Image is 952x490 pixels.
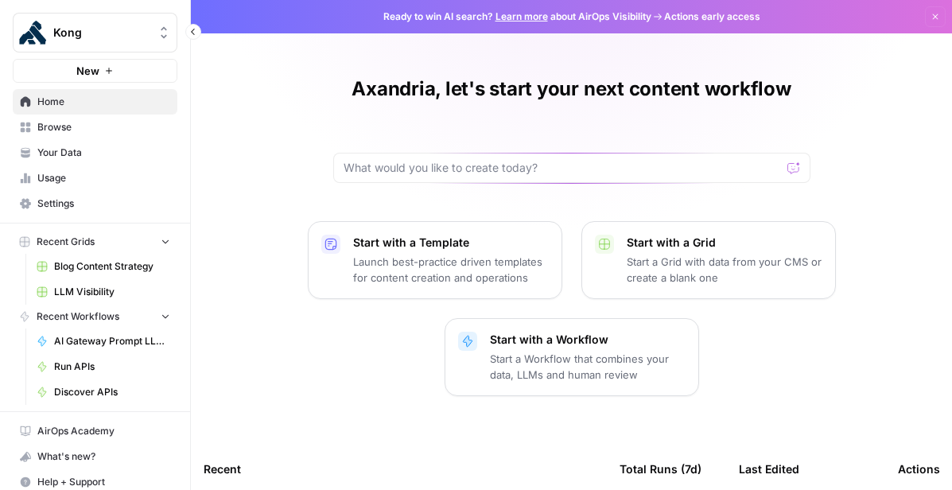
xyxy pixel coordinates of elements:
a: Run APIs [29,354,177,379]
span: Recent Workflows [37,309,119,324]
button: Recent Workflows [13,305,177,329]
span: LLM Visibility [54,285,170,299]
input: What would you like to create today? [344,160,781,176]
span: Browse [37,120,170,134]
a: AI Gateway Prompt LLM Visibility [29,329,177,354]
span: Home [37,95,170,109]
div: What's new? [14,445,177,469]
p: Start a Workflow that combines your data, LLMs and human review [490,351,686,383]
button: Workspace: Kong [13,13,177,52]
span: Ready to win AI search? about AirOps Visibility [383,10,651,24]
span: Blog Content Strategy [54,259,170,274]
span: AirOps Academy [37,424,170,438]
a: Discover APIs [29,379,177,405]
a: Your Data [13,140,177,165]
p: Start with a Grid [627,235,822,251]
span: Usage [37,171,170,185]
a: Learn more [495,10,548,22]
span: Your Data [37,146,170,160]
button: What's new? [13,444,177,469]
button: New [13,59,177,83]
a: LLM Visibility [29,279,177,305]
p: Start with a Template [353,235,549,251]
h1: Axandria, let's start your next content workflow [352,76,791,102]
p: Start a Grid with data from your CMS or create a blank one [627,254,822,286]
button: Start with a GridStart a Grid with data from your CMS or create a blank one [581,221,836,299]
p: Launch best-practice driven templates for content creation and operations [353,254,549,286]
span: Discover APIs [54,385,170,399]
img: Kong Logo [18,18,47,47]
a: Browse [13,115,177,140]
span: Help + Support [37,475,170,489]
button: Recent Grids [13,230,177,254]
a: Blog Content Strategy [29,254,177,279]
span: Kong [53,25,150,41]
a: Usage [13,165,177,191]
span: Actions early access [664,10,760,24]
span: Run APIs [54,360,170,374]
span: AI Gateway Prompt LLM Visibility [54,334,170,348]
button: Start with a TemplateLaunch best-practice driven templates for content creation and operations [308,221,562,299]
span: New [76,63,99,79]
a: AirOps Academy [13,418,177,444]
p: Start with a Workflow [490,332,686,348]
span: Settings [37,196,170,211]
a: Home [13,89,177,115]
span: Recent Grids [37,235,95,249]
a: Settings [13,191,177,216]
button: Start with a WorkflowStart a Workflow that combines your data, LLMs and human review [445,318,699,396]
